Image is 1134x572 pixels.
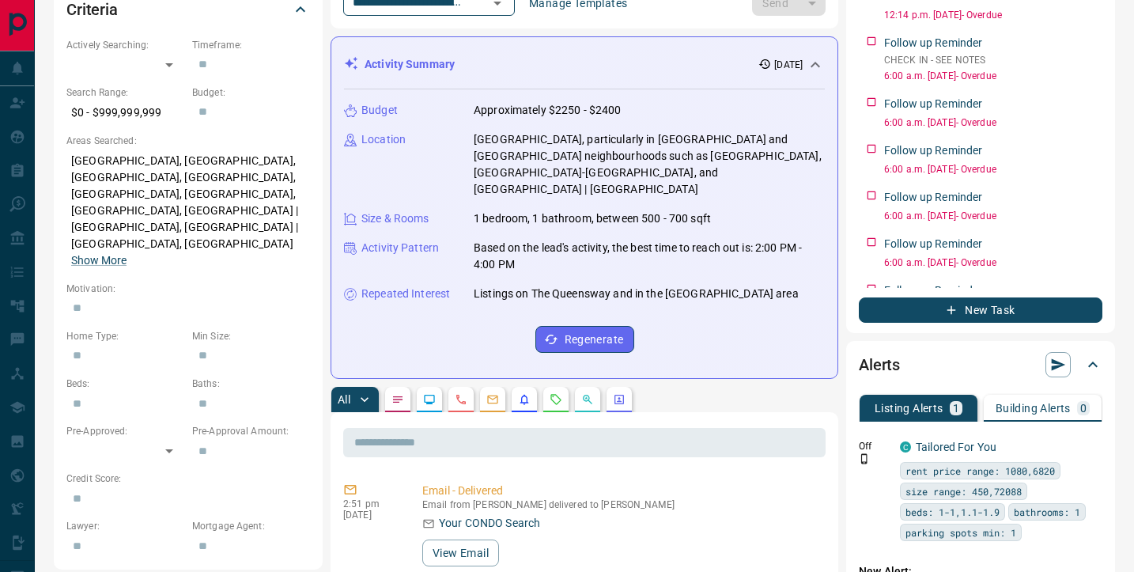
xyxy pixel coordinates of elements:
p: Listing Alerts [875,403,943,414]
span: size range: 450,72088 [905,483,1022,499]
p: Follow up Reminder [884,236,982,252]
p: Email from [PERSON_NAME] delivered to [PERSON_NAME] [422,499,819,510]
p: Building Alerts [996,403,1071,414]
p: Areas Searched: [66,134,310,148]
p: Beds: [66,377,184,391]
span: rent price range: 1080,6820 [905,463,1055,479]
p: 6:00 a.m. [DATE] - Overdue [884,162,1102,176]
p: [DATE] [774,58,803,72]
p: Follow up Reminder [884,282,982,299]
p: [GEOGRAPHIC_DATA], particularly in [GEOGRAPHIC_DATA] and [GEOGRAPHIC_DATA] neighbourhoods such as... [474,131,825,198]
p: 0 [1080,403,1087,414]
p: Mortgage Agent: [192,519,310,533]
p: Budget: [192,85,310,100]
svg: Agent Actions [613,393,626,406]
button: New Task [859,297,1102,323]
p: Follow up Reminder [884,142,982,159]
p: 1 [953,403,959,414]
button: View Email [422,540,499,566]
p: 6:00 a.m. [DATE] - Overdue [884,256,1102,270]
p: 6:00 a.m. [DATE] - Overdue [884,209,1102,223]
span: bathrooms: 1 [1014,504,1080,520]
p: Size & Rooms [361,210,429,227]
p: [DATE] [343,509,399,521]
p: Follow up Reminder [884,189,982,206]
p: Search Range: [66,85,184,100]
svg: Notes [391,393,404,406]
p: 6:00 a.m. [DATE] - Overdue [884,69,1102,83]
p: Off [859,439,890,453]
svg: Requests [550,393,562,406]
p: 2:51 pm [343,498,399,509]
p: Activity Pattern [361,240,439,256]
p: Listings on The Queensway and in the [GEOGRAPHIC_DATA] area [474,286,799,302]
p: 1 bedroom, 1 bathroom, between 500 - 700 sqft [474,210,711,227]
a: Tailored For You [916,441,996,453]
p: Credit Score: [66,472,310,486]
span: parking spots min: 1 [905,525,1016,540]
svg: Listing Alerts [518,393,531,406]
p: All [338,394,350,405]
p: Lawyer: [66,519,184,533]
p: Home Type: [66,329,184,343]
p: Activity Summary [365,56,455,73]
p: Pre-Approval Amount: [192,424,310,438]
p: CHECK IN - SEE NOTES [884,53,1102,67]
svg: Lead Browsing Activity [423,393,436,406]
p: 6:00 a.m. [DATE] - Overdue [884,116,1102,130]
p: Follow up Reminder [884,96,982,112]
div: Alerts [859,346,1102,384]
p: [GEOGRAPHIC_DATA], [GEOGRAPHIC_DATA], [GEOGRAPHIC_DATA], [GEOGRAPHIC_DATA], [GEOGRAPHIC_DATA], [G... [66,148,310,274]
svg: Push Notification Only [859,453,870,464]
p: Actively Searching: [66,38,184,52]
h2: Alerts [859,352,900,377]
p: Timeframe: [192,38,310,52]
p: Pre-Approved: [66,424,184,438]
p: Follow up Reminder [884,35,982,51]
p: Approximately $2250 - $2400 [474,102,622,119]
p: $0 - $999,999,999 [66,100,184,126]
p: Based on the lead's activity, the best time to reach out is: 2:00 PM - 4:00 PM [474,240,825,273]
svg: Emails [486,393,499,406]
p: Your CONDO Search [439,515,540,532]
div: condos.ca [900,441,911,453]
p: Location [361,131,406,148]
svg: Calls [455,393,467,406]
p: 12:14 p.m. [DATE] - Overdue [884,8,1102,22]
span: beds: 1-1,1.1-1.9 [905,504,1000,520]
p: Min Size: [192,329,310,343]
div: Activity Summary[DATE] [344,50,825,79]
p: Motivation: [66,282,310,296]
p: Repeated Interest [361,286,450,302]
p: Email - Delivered [422,483,819,499]
p: Baths: [192,377,310,391]
p: Budget [361,102,398,119]
button: Show More [71,252,127,269]
button: Regenerate [535,326,634,353]
svg: Opportunities [581,393,594,406]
